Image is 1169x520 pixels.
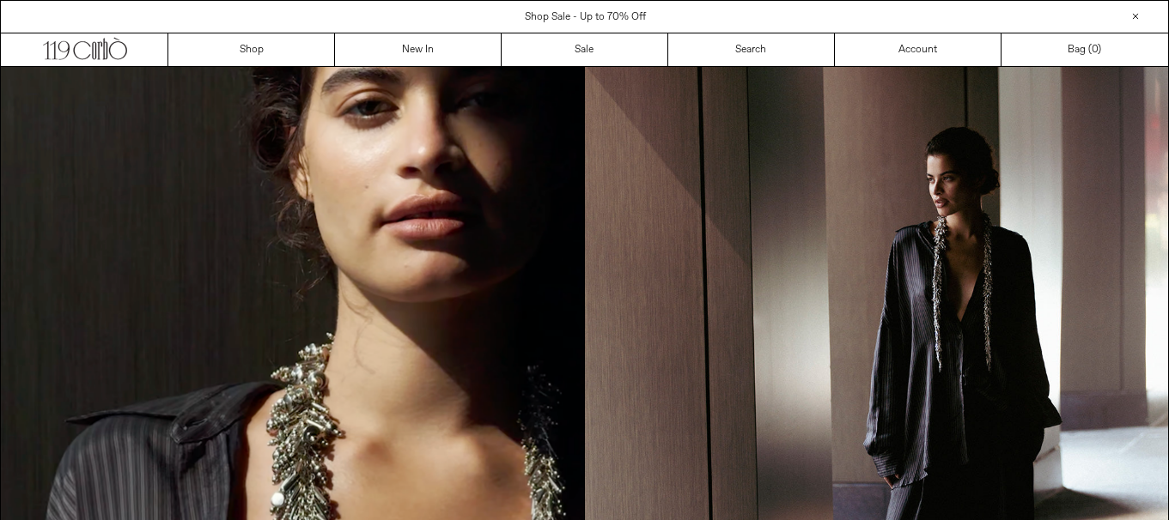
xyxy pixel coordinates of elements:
span: ) [1092,42,1101,57]
a: Shop [168,33,335,66]
span: 0 [1092,43,1098,57]
a: Search [668,33,835,66]
a: New In [335,33,502,66]
a: Bag () [1002,33,1168,66]
a: Account [835,33,1002,66]
a: Shop Sale - Up to 70% Off [525,10,646,24]
a: Sale [502,33,668,66]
